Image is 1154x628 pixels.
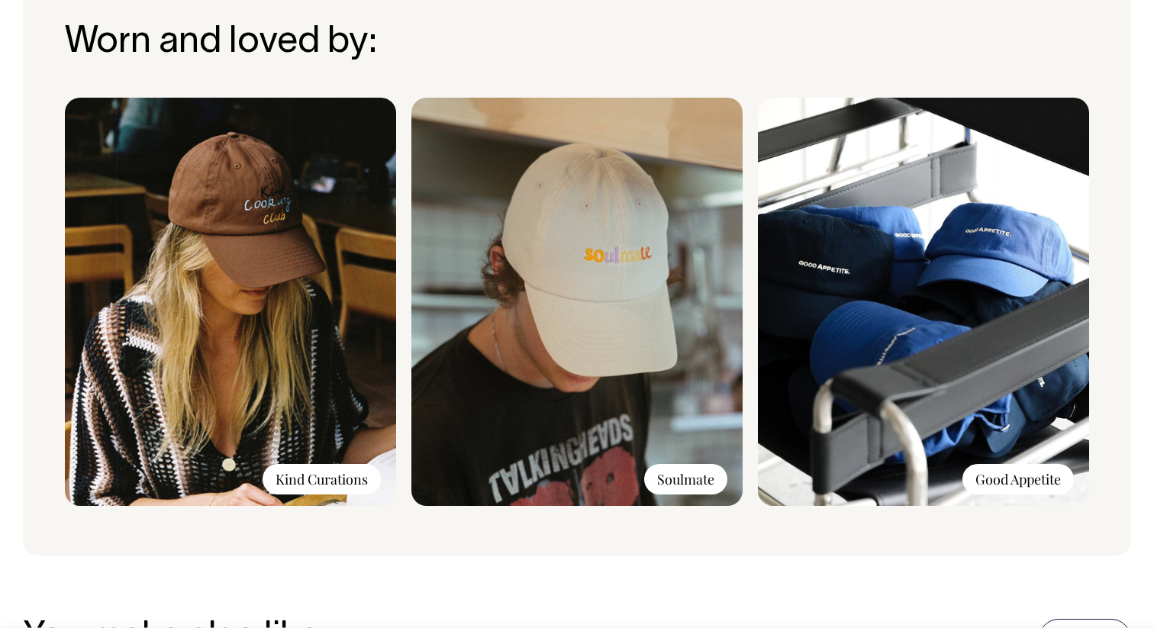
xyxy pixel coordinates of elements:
[962,464,1074,494] div: Good Appetite
[65,23,1089,63] h3: Worn and loved by:
[65,98,396,506] img: KCC.jpg
[758,98,1089,506] img: Good_Appetite-3.jpg
[411,98,743,506] img: soulmate-24-feb-49_2_5ce3d91a-9ae9-4c10-8410-01f8affb76c0.jpg
[263,464,381,494] div: Kind Curations
[644,464,727,494] div: Soulmate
